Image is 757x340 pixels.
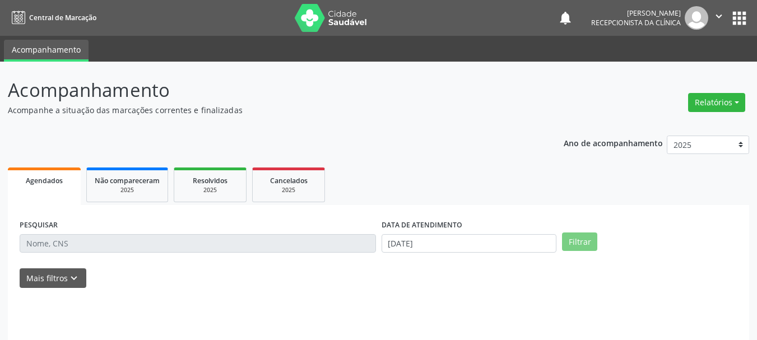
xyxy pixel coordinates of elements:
button: notifications [558,10,573,26]
p: Ano de acompanhamento [564,136,663,150]
span: Cancelados [270,176,308,185]
button: apps [730,8,749,28]
label: DATA DE ATENDIMENTO [382,217,462,234]
span: Não compareceram [95,176,160,185]
i: keyboard_arrow_down [68,272,80,285]
p: Acompanhe a situação das marcações correntes e finalizadas [8,104,527,116]
input: Selecione um intervalo [382,234,557,253]
a: Central de Marcação [8,8,96,27]
label: PESQUISAR [20,217,58,234]
div: [PERSON_NAME] [591,8,681,18]
p: Acompanhamento [8,76,527,104]
div: 2025 [261,186,317,194]
span: Central de Marcação [29,13,96,22]
span: Agendados [26,176,63,185]
button: Relatórios [688,93,745,112]
button: Mais filtroskeyboard_arrow_down [20,268,86,288]
div: 2025 [182,186,238,194]
div: 2025 [95,186,160,194]
span: Recepcionista da clínica [591,18,681,27]
i:  [713,10,725,22]
a: Acompanhamento [4,40,89,62]
button: Filtrar [562,232,597,251]
span: Resolvidos [193,176,227,185]
img: img [685,6,708,30]
input: Nome, CNS [20,234,376,253]
button:  [708,6,730,30]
